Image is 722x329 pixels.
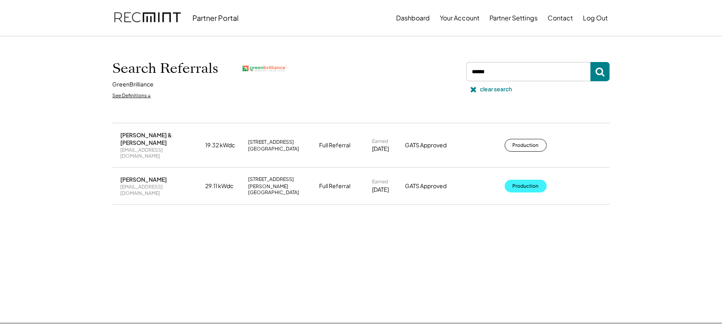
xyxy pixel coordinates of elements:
[505,180,547,193] button: Production
[372,179,388,185] div: Earned
[80,46,86,53] img: tab_keywords_by_traffic_grey.svg
[206,182,244,190] div: 29.11 kWdc
[249,139,294,145] div: [STREET_ADDRESS]
[249,176,294,183] div: [STREET_ADDRESS]
[13,21,19,27] img: website_grey.svg
[193,13,239,22] div: Partner Portal
[249,183,315,196] div: [PERSON_NAME][GEOGRAPHIC_DATA]
[320,182,351,190] div: Full Referral
[121,184,201,196] div: [EMAIL_ADDRESS][DOMAIN_NAME]
[13,13,19,19] img: logo_orange.svg
[320,141,351,149] div: Full Referral
[89,47,135,52] div: Keywords by Traffic
[396,10,430,26] button: Dashboard
[206,141,244,149] div: 19.32 kWdc
[22,46,28,53] img: tab_domain_overview_orange.svg
[249,146,299,152] div: [GEOGRAPHIC_DATA]
[548,10,573,26] button: Contact
[113,60,218,77] h1: Search Referrals
[21,21,88,27] div: Domain: [DOMAIN_NAME]
[30,47,72,52] div: Domain Overview
[583,10,608,26] button: Log Out
[113,80,154,88] div: GreenBrilliance
[22,13,39,19] div: v 4.0.25
[505,139,547,152] button: Production
[372,138,388,144] div: Earned
[121,131,201,146] div: [PERSON_NAME] & [PERSON_NAME]
[405,141,465,149] div: GATS Approved
[480,85,512,93] div: clear search
[113,92,151,99] div: See Definitions ↓
[243,66,287,72] img: greenbrilliance.png
[490,10,538,26] button: Partner Settings
[372,186,389,194] div: [DATE]
[405,182,465,190] div: GATS Approved
[121,176,167,183] div: [PERSON_NAME]
[440,10,480,26] button: Your Account
[372,145,389,153] div: [DATE]
[121,147,201,159] div: [EMAIL_ADDRESS][DOMAIN_NAME]
[114,4,181,32] img: recmint-logotype%403x.png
